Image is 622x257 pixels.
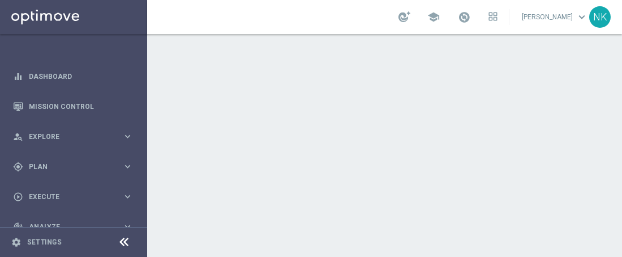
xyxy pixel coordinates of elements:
[13,222,122,232] div: Analyze
[576,11,588,23] span: keyboard_arrow_down
[12,132,134,141] button: person_search Explore keyboard_arrow_right
[29,91,133,121] a: Mission Control
[29,163,122,170] span: Plan
[13,132,122,142] div: Explore
[12,72,134,81] button: equalizer Dashboard
[29,133,122,140] span: Explore
[13,162,122,172] div: Plan
[122,221,133,232] i: keyboard_arrow_right
[13,162,23,172] i: gps_fixed
[11,237,22,247] i: settings
[13,222,23,232] i: track_changes
[13,192,23,202] i: play_circle_outline
[12,102,134,111] button: Mission Control
[12,222,134,231] button: track_changes Analyze keyboard_arrow_right
[12,192,134,201] button: play_circle_outline Execute keyboard_arrow_right
[13,61,133,91] div: Dashboard
[589,6,611,28] div: NK
[521,9,589,26] a: [PERSON_NAME]keyboard_arrow_down
[27,239,62,246] a: Settings
[29,193,122,200] span: Execute
[29,224,122,230] span: Analyze
[427,11,440,23] span: school
[12,162,134,171] button: gps_fixed Plan keyboard_arrow_right
[13,132,23,142] i: person_search
[122,161,133,172] i: keyboard_arrow_right
[13,71,23,82] i: equalizer
[13,192,122,202] div: Execute
[29,61,133,91] a: Dashboard
[122,191,133,202] i: keyboard_arrow_right
[122,131,133,142] i: keyboard_arrow_right
[13,91,133,121] div: Mission Control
